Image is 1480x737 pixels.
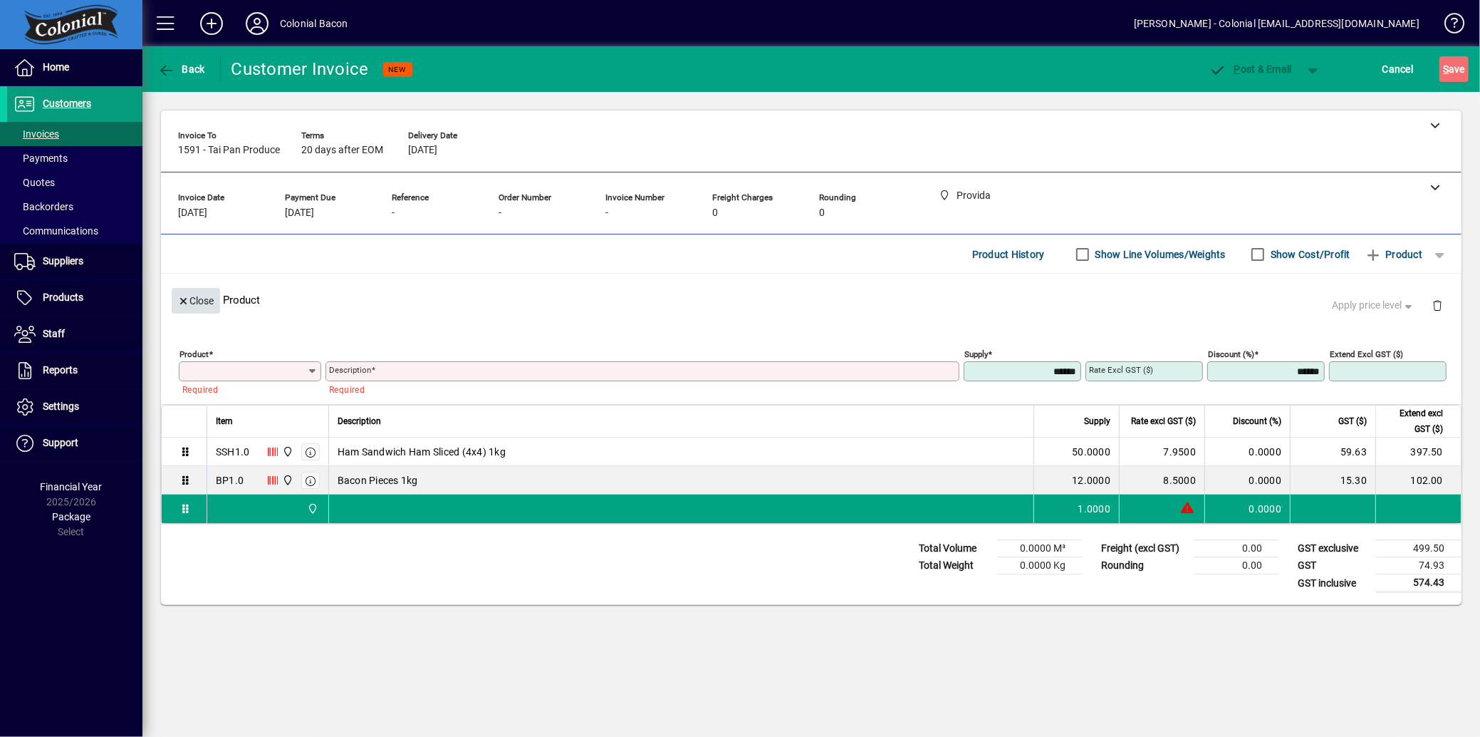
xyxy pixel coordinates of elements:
td: 102.00 [1375,466,1461,495]
button: Close [172,288,220,314]
span: Provida [278,473,295,488]
div: Customer Invoice [231,58,369,81]
span: Product History [972,243,1045,266]
a: Invoices [7,122,142,146]
label: Show Cost/Profit [1268,247,1350,262]
span: Invoices [14,128,59,140]
span: ost & Email [1209,63,1292,75]
td: 0.0000 Kg [997,557,1083,574]
td: 499.50 [1376,540,1461,557]
mat-label: Discount (%) [1208,349,1254,359]
span: Rate excl GST ($) [1131,413,1196,429]
span: Provida [303,501,320,517]
td: 0.00 [1194,557,1279,574]
span: Home [43,61,69,73]
td: Total Volume [912,540,997,557]
span: Suppliers [43,255,83,267]
mat-label: Extend excl GST ($) [1330,349,1403,359]
a: Reports [7,353,142,388]
a: Backorders [7,195,142,219]
span: Products [43,292,83,303]
span: Quotes [14,177,55,188]
td: Total Weight [912,557,997,574]
app-page-header-button: Delete [1420,299,1454,311]
div: 8.5000 [1128,473,1196,488]
span: 1.0000 [1078,502,1111,516]
span: Communications [14,225,98,237]
span: Payments [14,153,68,164]
span: Supply [1084,413,1110,429]
span: Bacon Pieces 1kg [338,473,418,488]
span: Close [177,289,214,313]
span: - [605,207,608,219]
button: Post & Email [1202,56,1299,82]
span: Extend excl GST ($) [1385,406,1443,437]
span: Financial Year [41,481,103,493]
span: Apply price level [1333,298,1415,313]
td: 59.63 [1290,438,1375,466]
button: Back [154,56,209,82]
a: Suppliers [7,244,142,279]
mat-label: Rate excl GST ($) [1089,365,1153,375]
td: Freight (excl GST) [1094,540,1194,557]
mat-label: Supply [964,349,988,359]
span: NEW [389,65,407,74]
label: Show Line Volumes/Weights [1093,247,1226,262]
td: GST exclusive [1291,540,1376,557]
span: Ham Sandwich Ham Sliced (4x4) 1kg [338,445,506,459]
div: SSH1.0 [216,445,250,459]
a: Payments [7,146,142,170]
span: Staff [43,328,65,339]
td: 0.00 [1194,540,1279,557]
span: - [499,207,501,219]
app-page-header-button: Close [168,294,224,306]
mat-label: Description [329,365,371,375]
span: Cancel [1382,58,1414,81]
span: Support [43,437,78,448]
span: Back [157,63,205,75]
mat-label: Product [179,349,209,359]
span: - [392,207,395,219]
span: Description [338,413,381,429]
button: Add [189,11,234,36]
a: Home [7,50,142,86]
a: Staff [7,316,142,352]
span: 12.0000 [1072,473,1110,488]
td: Rounding [1094,557,1194,574]
div: Colonial Bacon [280,12,348,35]
span: P [1234,63,1241,75]
button: Cancel [1379,56,1417,82]
div: [PERSON_NAME] - Colonial [EMAIL_ADDRESS][DOMAIN_NAME] [1134,12,1419,35]
span: Backorders [14,201,73,212]
a: Knowledge Base [1434,3,1462,49]
td: 15.30 [1290,466,1375,495]
button: Save [1439,56,1469,82]
a: Settings [7,389,142,425]
span: 20 days after EOM [301,145,383,156]
mat-error: Required [329,381,948,396]
span: Discount (%) [1233,413,1281,429]
button: Profile [234,11,280,36]
td: GST inclusive [1291,574,1376,592]
a: Communications [7,219,142,243]
span: 0 [712,207,718,219]
app-page-header-button: Back [142,56,221,82]
button: Delete [1420,288,1454,322]
td: 0.0000 [1204,466,1290,495]
td: 0.0000 M³ [997,540,1083,557]
span: [DATE] [285,207,314,219]
span: 0 [819,207,825,219]
span: ave [1443,58,1465,81]
span: Settings [43,401,79,412]
span: Customers [43,98,91,109]
span: S [1443,63,1449,75]
span: [DATE] [178,207,207,219]
a: Products [7,280,142,316]
button: Apply price level [1327,293,1421,319]
span: GST ($) [1338,413,1367,429]
div: 7.9500 [1128,445,1196,459]
span: 50.0000 [1072,445,1110,459]
td: GST [1291,557,1376,574]
td: 574.43 [1376,574,1461,592]
div: Product [161,274,1461,326]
